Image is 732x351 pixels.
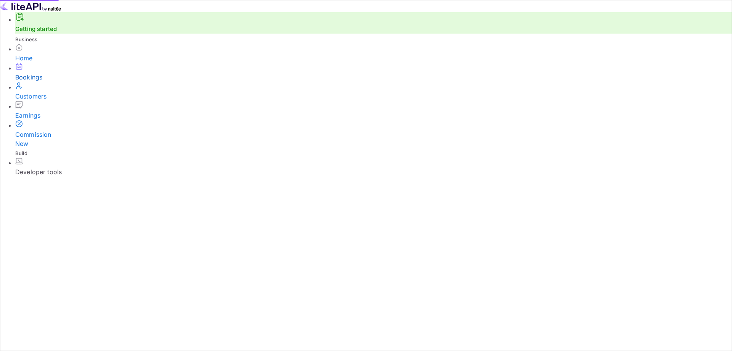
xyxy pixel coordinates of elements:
span: Build [15,150,27,156]
a: Home [15,44,732,63]
a: Getting started [15,25,57,32]
div: Developer tools [15,167,732,176]
div: Customers [15,92,732,101]
a: Customers [15,82,732,101]
a: Bookings [15,63,732,82]
span: Business [15,36,37,42]
div: Earnings [15,111,732,120]
div: Home [15,53,732,63]
div: Getting started [15,12,732,34]
div: Commission [15,130,732,148]
a: Earnings [15,101,732,120]
div: Bookings [15,73,732,82]
div: New [15,139,732,148]
a: CommissionNew [15,120,732,148]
